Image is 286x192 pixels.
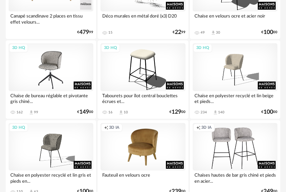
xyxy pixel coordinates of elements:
[261,30,277,35] div: € 00
[79,110,89,114] span: 149
[261,110,277,114] div: € 00
[193,171,277,185] div: Chaises hautes de bar gris chiné et pieds en acier...
[173,30,186,35] div: € 99
[77,110,93,114] div: € 00
[77,30,93,35] div: € 99
[108,110,113,114] div: 16
[201,30,205,35] div: 49
[193,11,277,26] div: Chaise en velours ocre et acier noir
[108,30,113,35] div: 15
[169,110,186,114] div: € 00
[100,11,185,26] div: Déco murales en métal doré (x3) D20
[6,40,96,118] a: 3D HQ Chaise de bureau réglable et pivotante gris chiné... 162 Download icon 99 €14900
[263,110,273,114] span: 100
[104,125,108,131] span: Creation icon
[109,125,119,131] span: 3D IA
[34,110,38,114] div: 99
[16,110,23,114] div: 162
[263,30,273,35] span: 100
[9,11,93,26] div: Canapé scandinave 2 places en tissu effet velours...
[211,30,216,35] span: Download icon
[190,40,280,118] a: 3D HQ Chaise en polyester recyclé et lin beige et pieds... 234 Download icon 140 €10000
[101,44,120,53] div: 3D HQ
[124,110,128,114] div: 10
[100,171,185,185] div: Fauteuil en velours ocre
[201,125,212,131] span: 3D IA
[98,40,188,118] a: 3D HQ Tabourets pour îlot central bouclettes écrues et... 16 Download icon 10 €12900
[79,30,89,35] span: 479
[218,110,225,114] div: 140
[9,171,93,185] div: Chaise en polyester recyclé et lin gris et pieds en...
[172,110,181,114] span: 129
[118,110,124,115] span: Download icon
[216,30,220,35] div: 30
[193,44,212,53] div: 3D HQ
[100,91,185,105] div: Tabourets pour îlot central bouclettes écrues et...
[193,91,277,105] div: Chaise en polyester recyclé et lin beige et pieds...
[29,110,34,115] span: Download icon
[9,44,28,53] div: 3D HQ
[201,110,207,114] div: 234
[9,123,28,132] div: 3D HQ
[196,125,201,131] span: Creation icon
[213,110,218,115] span: Download icon
[175,30,181,35] span: 22
[9,91,93,105] div: Chaise de bureau réglable et pivotante gris chiné...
